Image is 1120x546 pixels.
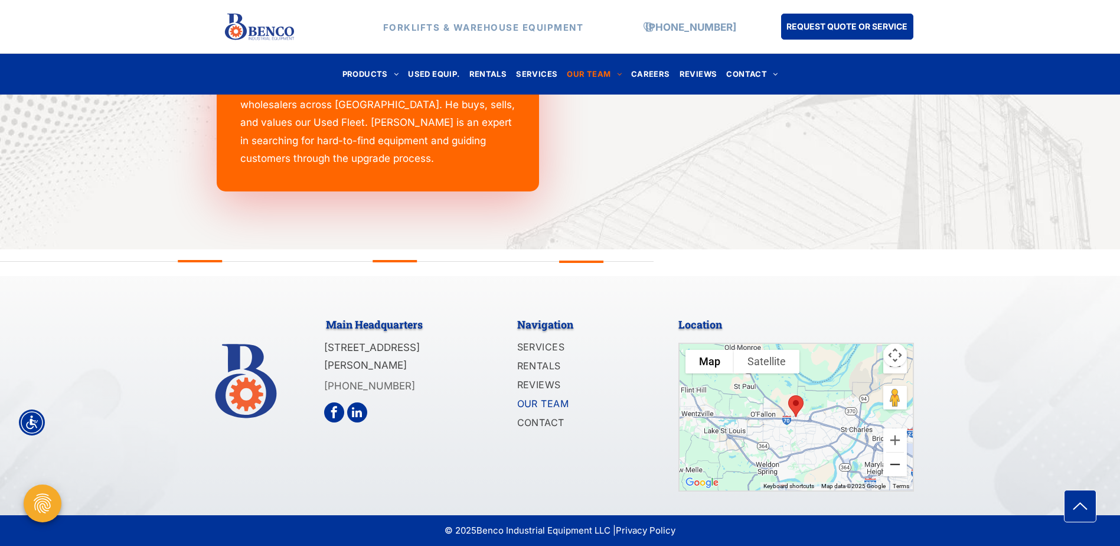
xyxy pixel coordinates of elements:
a: CAREERS [626,66,675,82]
a: CONTACT [721,66,782,82]
span: REQUEST QUOTE OR SERVICE [786,15,907,37]
button: Map camera controls [883,343,907,367]
a: [PHONE_NUMBER] [645,21,736,32]
span: © 2025 [445,524,476,538]
button: Show street map [685,350,734,373]
a: OUR TEAM [562,66,626,82]
button: Zoom in [883,428,907,452]
a: PRODUCTS [338,66,404,82]
a: USED EQUIP. [403,66,464,82]
a: OUR TEAM [517,395,645,414]
span: Benco Industrial Equipment LLC | [476,525,675,536]
button: Zoom out [883,453,907,476]
span: Navigation [517,317,573,331]
a: SERVICES [511,66,562,82]
a: REVIEWS [517,376,645,395]
div: Accessibility Menu [19,409,45,435]
a: RENTALS [465,66,512,82]
button: Drag Pegman onto the map to open Street View [883,386,907,409]
span: Location [678,317,722,331]
a: [PHONE_NUMBER] [324,380,415,392]
a: SERVICES [517,339,645,357]
a: Terms (opens in new tab) [893,483,909,489]
a: facebook [324,402,344,422]
a: RENTALS [517,357,645,376]
a: linkedin [347,402,367,422]
button: Keyboard shortcuts [763,482,814,490]
span: Map data ©2025 Google [821,483,886,489]
strong: FORKLIFTS & WAREHOUSE EQUIPMENT [383,21,584,32]
a: CONTACT [517,414,645,433]
span: Main Headquarters [326,317,423,331]
a: Open this area in Google Maps (opens a new window) [683,475,721,490]
a: REVIEWS [675,66,722,82]
a: REQUEST QUOTE OR SERVICE [781,14,913,40]
a: Privacy Policy [616,525,675,536]
span: [STREET_ADDRESS][PERSON_NAME] [324,342,420,372]
img: Google [683,475,721,490]
button: Show satellite imagery [734,350,799,373]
